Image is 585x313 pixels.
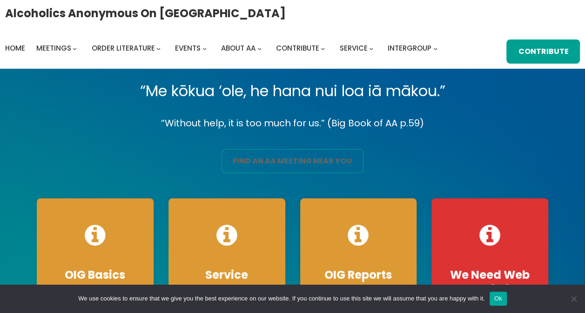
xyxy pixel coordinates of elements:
[175,43,201,53] span: Events
[156,46,161,50] button: Order Literature submenu
[276,43,319,53] span: Contribute
[276,42,319,55] a: Contribute
[5,43,25,53] span: Home
[175,42,201,55] a: Events
[5,42,25,55] a: Home
[221,42,256,55] a: About AA
[36,42,71,55] a: Meetings
[5,3,286,23] a: Alcoholics Anonymous on [GEOGRAPHIC_DATA]
[339,42,367,55] a: Service
[257,46,262,50] button: About AA submenu
[339,43,367,53] span: Service
[78,294,484,303] span: We use cookies to ensure that we give you the best experience on our website. If you continue to ...
[309,268,408,282] h4: OIG Reports
[29,115,556,131] p: “Without help, it is too much for us.” (Big Book of AA p.59)
[388,42,431,55] a: Intergroup
[29,78,556,104] p: “Me kōkua ‘ole, he hana nui loa iā mākou.”
[46,268,144,282] h4: OIG Basics
[91,43,155,53] span: Order Literature
[36,43,71,53] span: Meetings
[321,46,325,50] button: Contribute submenu
[202,46,207,50] button: Events submenu
[388,43,431,53] span: Intergroup
[490,292,507,306] button: Ok
[569,294,578,303] span: No
[73,46,77,50] button: Meetings submenu
[433,46,437,50] button: Intergroup submenu
[5,42,441,55] nav: Intergroup
[221,43,256,53] span: About AA
[506,39,580,64] a: Contribute
[178,268,276,282] h4: Service
[369,46,373,50] button: Service submenu
[222,149,363,173] a: find an aa meeting near you
[441,268,539,296] h4: We Need Web Techs!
